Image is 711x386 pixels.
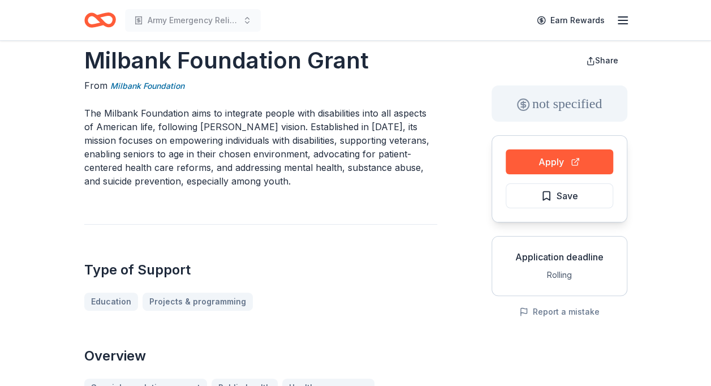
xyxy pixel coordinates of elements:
span: Share [595,55,618,65]
a: Education [84,293,138,311]
span: Army Emergency Relief Annual Giving Campaign [148,14,238,27]
div: Application deadline [501,250,618,264]
button: Apply [506,149,613,174]
button: Save [506,183,613,208]
h2: Overview [84,347,437,365]
a: Earn Rewards [530,10,611,31]
span: Save [557,188,578,203]
h2: Type of Support [84,261,437,279]
a: Home [84,7,116,33]
button: Share [577,49,627,72]
a: Milbank Foundation [110,79,184,93]
button: Army Emergency Relief Annual Giving Campaign [125,9,261,32]
div: not specified [492,85,627,122]
h1: Milbank Foundation Grant [84,45,437,76]
button: Report a mistake [519,305,600,319]
div: Rolling [501,268,618,282]
a: Projects & programming [143,293,253,311]
div: From [84,79,437,93]
p: The Milbank Foundation aims to integrate people with disabilities into all aspects of American li... [84,106,437,188]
